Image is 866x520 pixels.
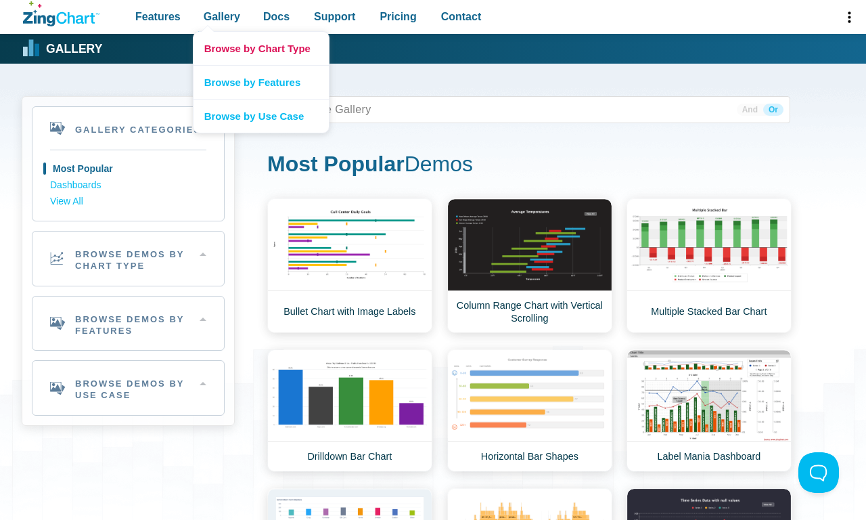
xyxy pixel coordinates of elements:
strong: Gallery [46,43,102,56]
span: Gallery [204,7,240,26]
span: Pricing [380,7,416,26]
a: ZingChart Logo. Click to return to the homepage [23,1,99,26]
a: Multiple Stacked Bar Chart [626,198,792,333]
a: Most Popular [50,161,206,177]
span: Support [314,7,355,26]
a: Bullet Chart with Image Labels [267,198,432,333]
a: Dashboards [50,177,206,194]
span: And [737,104,763,116]
a: Horizontal Bar Shapes [447,349,612,472]
a: Drilldown Bar Chart [267,349,432,472]
h2: Browse Demos By Chart Type [32,232,224,286]
h2: Browse Demos By Features [32,297,224,351]
a: Column Range Chart with Vertical Scrolling [447,198,612,333]
span: Docs [263,7,290,26]
iframe: Toggle Customer Support [798,452,839,493]
span: Contact [441,7,482,26]
h1: Demos [267,150,790,181]
a: Gallery [23,39,102,59]
a: Browse by Chart Type [193,32,329,65]
a: Browse by Features [193,65,329,99]
span: Features [135,7,181,26]
h2: Gallery Categories [32,107,224,150]
a: Label Mania Dashboard [626,349,792,472]
a: Browse by Use Case [193,99,329,133]
h2: Browse Demos By Use Case [32,361,224,415]
span: Or [763,104,783,116]
a: View All [50,194,206,210]
strong: Most Popular [267,152,405,176]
